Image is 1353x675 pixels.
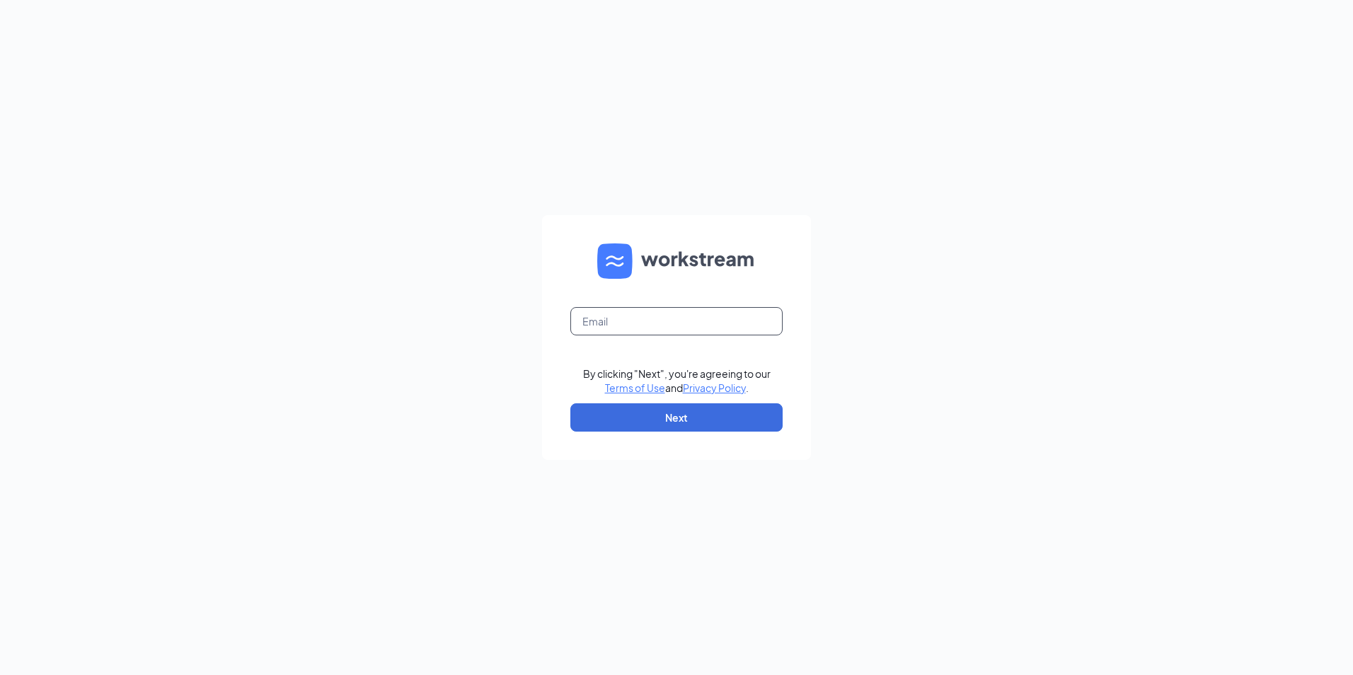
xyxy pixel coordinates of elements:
img: WS logo and Workstream text [597,243,756,279]
div: By clicking "Next", you're agreeing to our and . [583,367,771,395]
a: Privacy Policy [683,381,746,394]
button: Next [570,403,783,432]
a: Terms of Use [605,381,665,394]
input: Email [570,307,783,335]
